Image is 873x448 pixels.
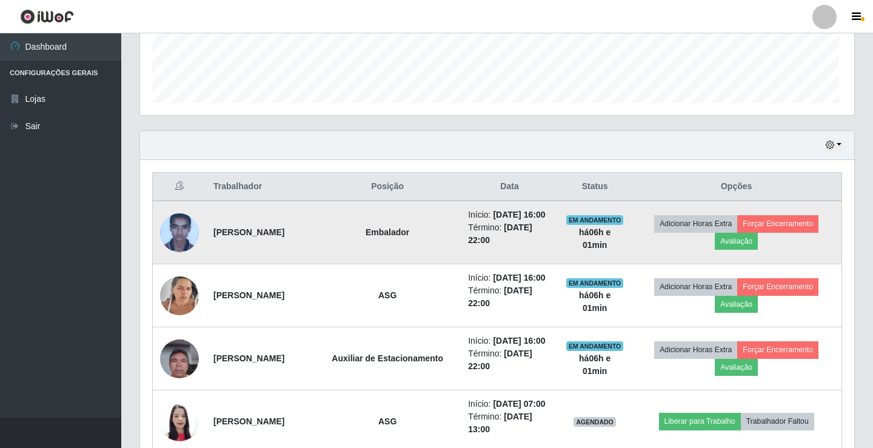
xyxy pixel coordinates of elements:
[213,290,284,300] strong: [PERSON_NAME]
[468,209,551,221] li: Início:
[579,290,610,313] strong: há 06 h e 01 min
[579,227,610,250] strong: há 06 h e 01 min
[160,270,199,321] img: 1741963068390.jpeg
[314,173,461,201] th: Posição
[631,173,841,201] th: Opções
[493,336,545,346] time: [DATE] 16:00
[366,227,409,237] strong: Embalador
[160,207,199,258] img: 1673386012464.jpeg
[715,296,758,313] button: Avaliação
[493,210,545,219] time: [DATE] 16:00
[737,215,818,232] button: Forçar Encerramento
[468,221,551,247] li: Término:
[206,173,314,201] th: Trabalhador
[715,233,758,250] button: Avaliação
[468,410,551,436] li: Término:
[160,396,199,447] img: 1732967695446.jpeg
[566,278,624,288] span: EM ANDAMENTO
[493,399,545,409] time: [DATE] 07:00
[213,416,284,426] strong: [PERSON_NAME]
[332,353,443,363] strong: Auxiliar de Estacionamento
[213,227,284,237] strong: [PERSON_NAME]
[468,272,551,284] li: Início:
[715,359,758,376] button: Avaliação
[493,273,545,283] time: [DATE] 16:00
[558,173,631,201] th: Status
[579,353,610,376] strong: há 06 h e 01 min
[654,278,737,295] button: Adicionar Horas Extra
[378,416,396,426] strong: ASG
[574,417,616,427] span: AGENDADO
[461,173,558,201] th: Data
[737,341,818,358] button: Forçar Encerramento
[378,290,396,300] strong: ASG
[468,284,551,310] li: Término:
[468,347,551,373] li: Término:
[737,278,818,295] button: Forçar Encerramento
[566,341,624,351] span: EM ANDAMENTO
[566,215,624,225] span: EM ANDAMENTO
[468,398,551,410] li: Início:
[741,413,814,430] button: Trabalhador Faltou
[160,333,199,384] img: 1721053497188.jpeg
[654,215,737,232] button: Adicionar Horas Extra
[20,9,74,24] img: CoreUI Logo
[654,341,737,358] button: Adicionar Horas Extra
[468,335,551,347] li: Início:
[213,353,284,363] strong: [PERSON_NAME]
[659,413,741,430] button: Liberar para Trabalho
